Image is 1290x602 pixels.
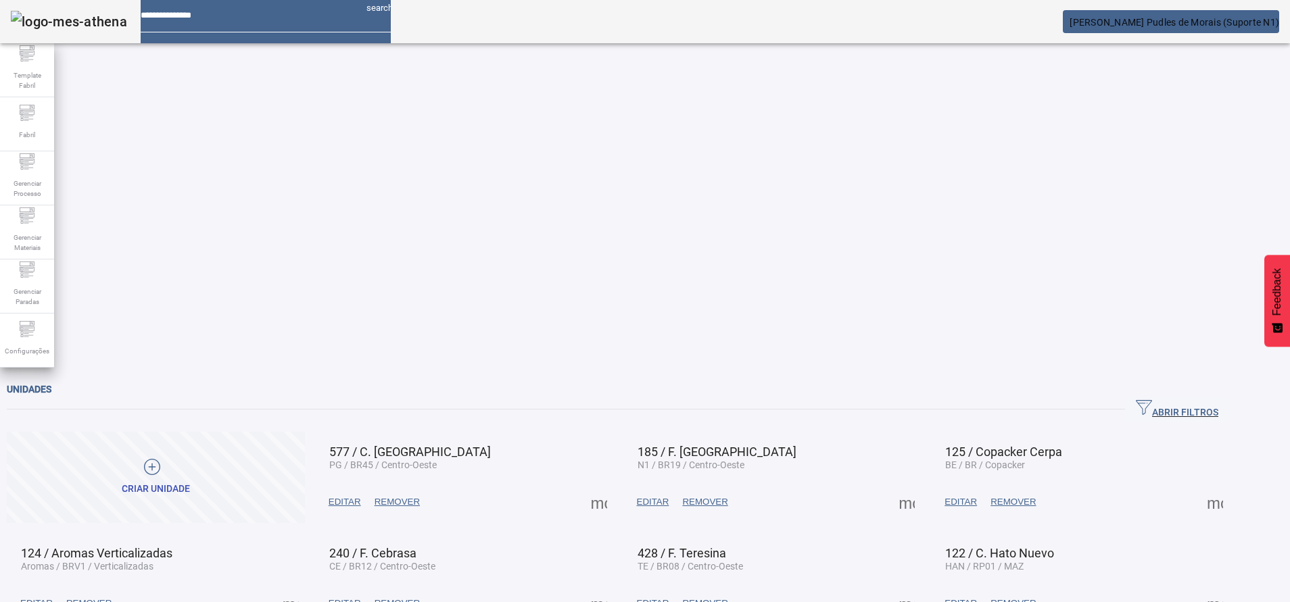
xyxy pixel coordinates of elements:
button: Mais [894,490,919,514]
span: 240 / F. Cebrasa [329,546,416,560]
span: Aromas / BRV1 / Verticalizadas [21,561,153,572]
button: Feedback - Mostrar pesquisa [1264,255,1290,347]
span: Gerenciar Materiais [7,228,47,257]
div: Criar unidade [122,482,190,496]
img: logo-mes-athena [11,11,127,32]
span: REMOVER [375,495,420,509]
span: REMOVER [682,495,727,509]
span: HAN / RP01 / MAZ [945,561,1024,572]
button: REMOVER [368,490,427,514]
button: ABRIR FILTROS [1125,397,1229,422]
span: 124 / Aromas Verticalizadas [21,546,172,560]
span: 185 / F. [GEOGRAPHIC_DATA] [638,445,796,459]
span: REMOVER [990,495,1036,509]
span: TE / BR08 / Centro-Oeste [638,561,743,572]
button: EDITAR [322,490,368,514]
span: EDITAR [945,495,977,509]
span: 428 / F. Teresina [638,546,726,560]
span: ABRIR FILTROS [1136,399,1218,420]
button: Mais [587,490,611,514]
span: Feedback [1271,268,1283,316]
span: Configurações [1,342,53,360]
span: BE / BR / Copacker [945,459,1025,470]
button: Mais [1203,490,1227,514]
span: EDITAR [637,495,669,509]
span: Unidades [7,384,51,395]
button: EDITAR [630,490,676,514]
button: EDITAR [938,490,984,514]
button: REMOVER [984,490,1043,514]
button: REMOVER [675,490,734,514]
span: Template Fabril [7,66,47,95]
span: Gerenciar Paradas [7,282,47,311]
span: EDITAR [329,495,361,509]
span: 577 / C. [GEOGRAPHIC_DATA] [329,445,491,459]
button: Criar unidade [7,432,305,523]
span: 125 / Copacker Cerpa [945,445,1062,459]
span: PG / BR45 / Centro-Oeste [329,459,437,470]
span: Gerenciar Processo [7,174,47,203]
span: [PERSON_NAME] Pudles de Morais (Suporte N1) [1070,17,1279,28]
span: 122 / C. Hato Nuevo [945,546,1054,560]
span: Fabril [15,126,39,144]
span: N1 / BR19 / Centro-Oeste [638,459,744,470]
span: CE / BR12 / Centro-Oeste [329,561,435,572]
